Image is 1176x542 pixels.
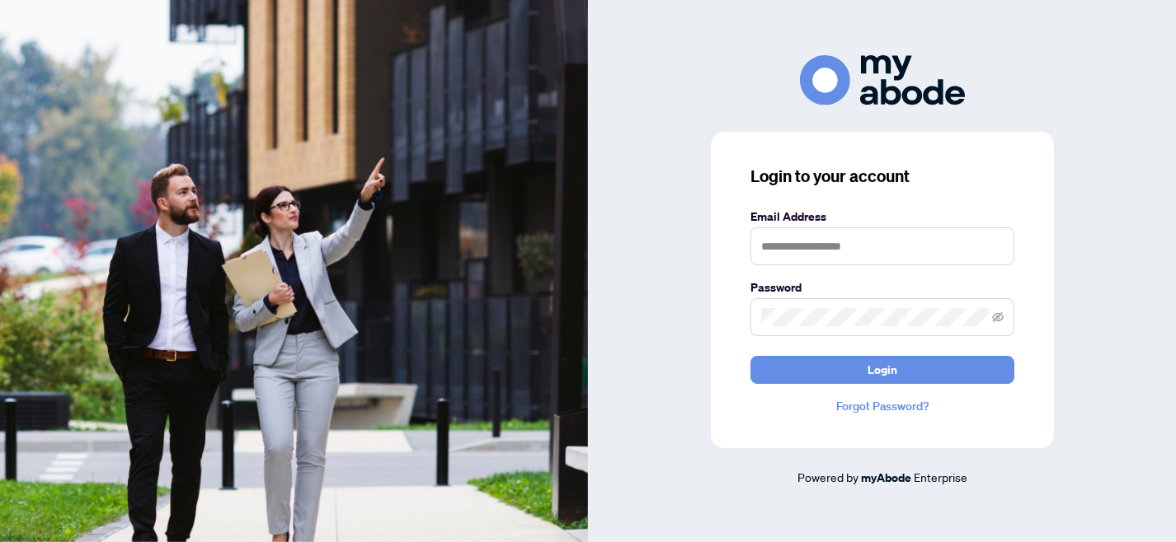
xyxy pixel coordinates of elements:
[750,165,1014,188] h3: Login to your account
[750,356,1014,384] button: Login
[750,208,1014,226] label: Email Address
[797,470,858,484] span: Powered by
[861,469,911,487] a: myAbode
[750,278,1014,297] label: Password
[800,55,965,105] img: ma-logo
[992,311,1004,323] span: eye-invisible
[750,397,1014,415] a: Forgot Password?
[868,357,897,383] span: Login
[914,470,967,484] span: Enterprise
